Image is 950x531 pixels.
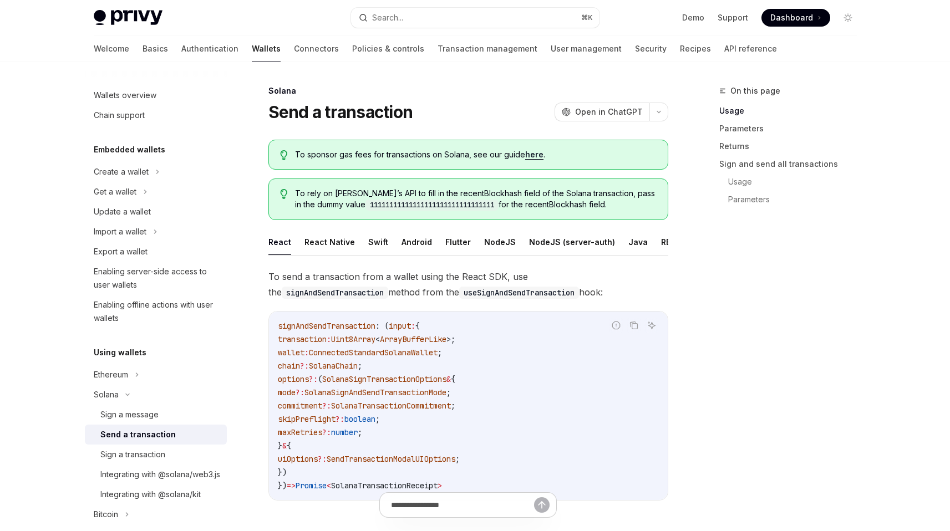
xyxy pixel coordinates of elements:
[296,481,327,491] span: Promise
[100,448,165,461] div: Sign a transaction
[278,387,296,397] span: mode
[304,387,446,397] span: SolanaSignAndSendTransactionMode
[143,35,168,62] a: Basics
[100,408,159,421] div: Sign a message
[451,374,455,384] span: {
[268,85,668,96] div: Solana
[331,334,375,344] span: Uint8Array
[278,374,309,384] span: options
[278,454,318,464] span: uiOptions
[446,387,451,397] span: ;
[365,200,499,211] code: 11111111111111111111111111111111
[268,102,413,122] h1: Send a transaction
[309,374,318,384] span: ?:
[278,321,375,331] span: signAndSendTransaction
[280,150,288,160] svg: Tip
[352,35,424,62] a: Policies & controls
[609,318,623,333] button: Report incorrect code
[327,454,455,464] span: SendTransactionModalUIOptions
[839,9,857,27] button: Toggle dark mode
[278,334,327,344] span: transaction
[85,202,227,222] a: Update a wallet
[459,287,579,299] code: useSignAndSendTransaction
[94,245,148,258] div: Export a wallet
[318,374,322,384] span: (
[94,265,220,292] div: Enabling server-side access to user wallets
[94,225,146,238] div: Import a wallet
[309,361,358,371] span: SolanaChain
[85,242,227,262] a: Export a wallet
[331,427,358,437] span: number
[529,229,615,255] button: NodeJS (server-auth)
[344,414,375,424] span: boolean
[336,414,344,424] span: ?:
[372,11,403,24] div: Search...
[85,484,227,504] a: Integrating with @solana/kit
[278,401,322,411] span: commitment
[380,334,446,344] span: ArrayBufferLike
[719,120,866,137] a: Parameters
[94,205,151,218] div: Update a wallet
[100,488,201,501] div: Integrating with @solana/kit
[446,334,455,344] span: >;
[402,229,432,255] button: Android
[280,189,288,199] svg: Tip
[278,361,300,371] span: chain
[351,8,600,28] button: Search...⌘K
[534,497,550,513] button: Send message
[575,106,643,118] span: Open in ChatGPT
[719,137,866,155] a: Returns
[100,468,220,481] div: Integrating with @solana/web3.js
[287,441,291,451] span: {
[455,454,460,464] span: ;
[296,387,304,397] span: ?:
[761,9,830,27] a: Dashboard
[680,35,711,62] a: Recipes
[85,445,227,464] a: Sign a transaction
[728,191,866,208] a: Parameters
[644,318,659,333] button: Ask AI
[411,321,415,331] span: :
[327,481,331,491] span: <
[770,12,813,23] span: Dashboard
[322,374,446,384] span: SolanaSignTransactionOptions
[268,269,668,300] span: To send a transaction from a wallet using the React SDK, use the method from the hook:
[300,361,309,371] span: ?:
[295,188,656,211] span: To rely on [PERSON_NAME]’s API to fill in the recentBlockhash field of the Solana transaction, pa...
[181,35,238,62] a: Authentication
[85,405,227,425] a: Sign a message
[375,414,380,424] span: ;
[94,10,162,25] img: light logo
[85,105,227,125] a: Chain support
[278,348,304,358] span: wallet
[304,348,309,358] span: :
[278,427,322,437] span: maxRetries
[282,287,388,299] code: signAndSendTransaction
[94,368,128,381] div: Ethereum
[635,35,667,62] a: Security
[551,35,622,62] a: User management
[627,318,641,333] button: Copy the contents from the code block
[728,173,866,191] a: Usage
[358,427,362,437] span: ;
[525,150,543,160] a: here
[484,229,516,255] button: NodeJS
[94,165,149,178] div: Create a wallet
[287,481,296,491] span: =>
[719,155,866,173] a: Sign and send all transactions
[282,441,287,451] span: &
[94,298,220,325] div: Enabling offline actions with user wallets
[309,348,438,358] span: ConnectedStandardSolanaWallet
[252,35,281,62] a: Wallets
[85,425,227,445] a: Send a transaction
[445,229,471,255] button: Flutter
[581,13,593,22] span: ⌘ K
[327,334,331,344] span: :
[318,454,327,464] span: ?:
[278,414,336,424] span: skipPreflight
[724,35,777,62] a: API reference
[438,348,442,358] span: ;
[94,109,145,122] div: Chain support
[628,229,648,255] button: Java
[719,102,866,120] a: Usage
